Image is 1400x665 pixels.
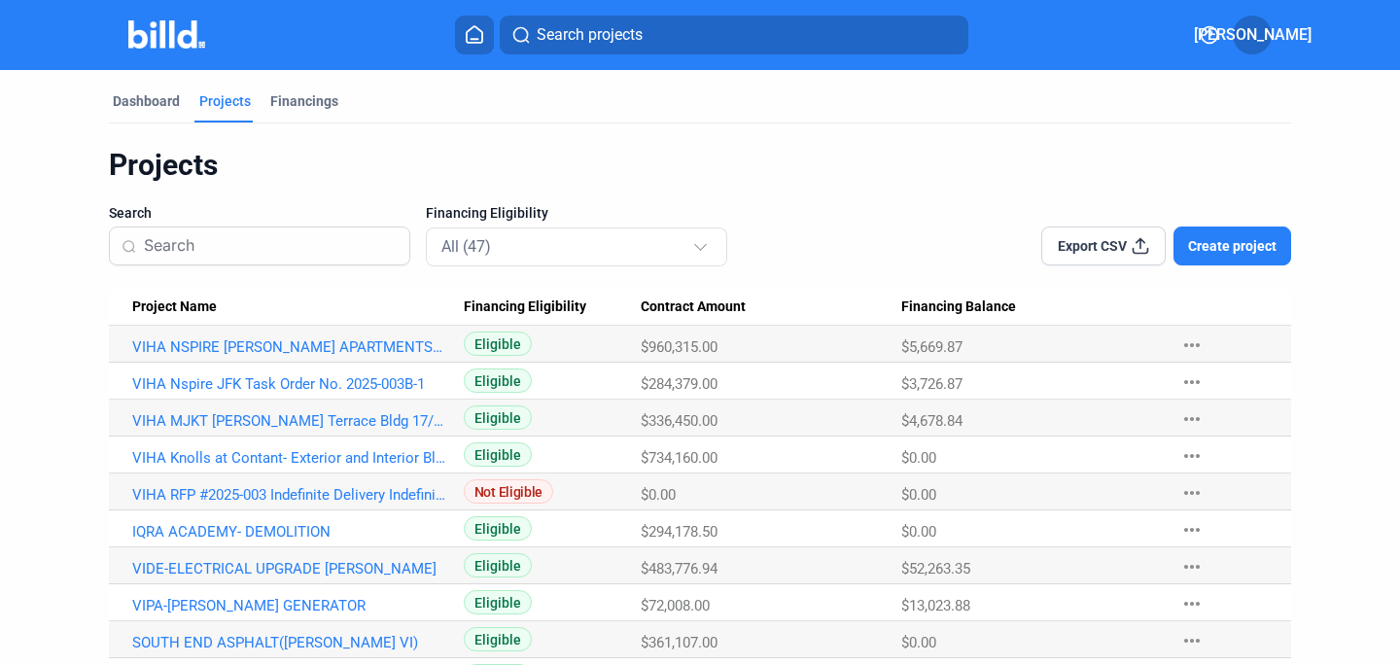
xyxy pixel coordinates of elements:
[1188,236,1277,256] span: Create project
[464,590,532,614] span: Eligible
[464,368,532,393] span: Eligible
[901,597,970,614] span: $13,023.88
[199,91,251,111] div: Projects
[464,627,532,651] span: Eligible
[464,298,586,316] span: Financing Eligibility
[1041,227,1166,265] button: Export CSV
[144,226,398,266] input: Search
[132,298,464,316] div: Project Name
[113,91,180,111] div: Dashboard
[641,338,717,356] span: $960,315.00
[1180,407,1204,431] mat-icon: more_horiz
[1180,333,1204,357] mat-icon: more_horiz
[1180,444,1204,468] mat-icon: more_horiz
[1058,236,1127,256] span: Export CSV
[641,298,901,316] div: Contract Amount
[901,298,1016,316] span: Financing Balance
[132,560,446,577] a: VIDE-ELECTRICAL UPGRADE [PERSON_NAME]
[1180,592,1204,615] mat-icon: more_horiz
[1194,23,1312,47] span: [PERSON_NAME]
[641,634,717,651] span: $361,107.00
[132,298,217,316] span: Project Name
[641,523,717,541] span: $294,178.50
[1180,481,1204,505] mat-icon: more_horiz
[1180,370,1204,394] mat-icon: more_horiz
[132,486,446,504] a: VIHA RFP #2025-003 Indefinite Delivery Indefinite Quantity (IDIQ) NSPIRE
[132,634,446,651] a: SOUTH END ASPHALT([PERSON_NAME] VI)
[641,375,717,393] span: $284,379.00
[641,597,710,614] span: $72,008.00
[132,449,446,467] a: VIHA Knolls at Contant- Exterior and Interior Bldg 1-1
[1233,16,1272,54] button: [PERSON_NAME]
[132,338,446,356] a: VIHA NSPIRE [PERSON_NAME] APARTMENTS-Task Order # 2025-003B-2
[901,449,936,467] span: $0.00
[537,23,643,47] span: Search projects
[464,479,553,504] span: Not Eligible
[464,332,532,356] span: Eligible
[641,298,746,316] span: Contract Amount
[1180,629,1204,652] mat-icon: more_horiz
[901,298,1162,316] div: Financing Balance
[132,523,446,541] a: IQRA ACADEMY- DEMOLITION
[641,560,717,577] span: $483,776.94
[132,597,446,614] a: VIPA-[PERSON_NAME] GENERATOR
[901,486,936,504] span: $0.00
[641,412,717,430] span: $336,450.00
[464,553,532,577] span: Eligible
[464,516,532,541] span: Eligible
[901,338,962,356] span: $5,669.87
[441,237,491,256] mat-select-trigger: All (47)
[270,91,338,111] div: Financings
[1173,227,1291,265] button: Create project
[464,405,532,430] span: Eligible
[901,560,970,577] span: $52,263.35
[641,449,717,467] span: $734,160.00
[1180,518,1204,542] mat-icon: more_horiz
[464,442,532,467] span: Eligible
[901,523,936,541] span: $0.00
[464,298,641,316] div: Financing Eligibility
[901,375,962,393] span: $3,726.87
[132,375,446,393] a: VIHA Nspire JFK Task Order No. 2025-003B-1
[901,412,962,430] span: $4,678.84
[132,412,446,430] a: VIHA MJKT [PERSON_NAME] Terrace Bldg 17/19/22
[500,16,968,54] button: Search projects
[109,147,1291,184] div: Projects
[109,203,152,223] span: Search
[426,203,548,223] span: Financing Eligibility
[641,486,676,504] span: $0.00
[1180,555,1204,578] mat-icon: more_horiz
[128,20,205,49] img: Billd Company Logo
[901,634,936,651] span: $0.00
